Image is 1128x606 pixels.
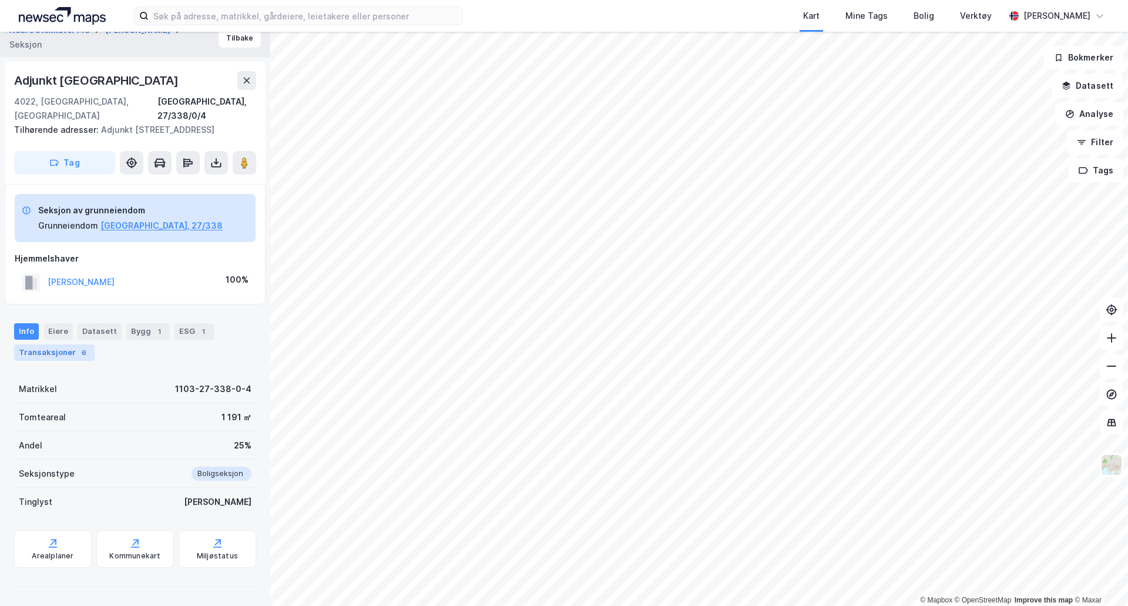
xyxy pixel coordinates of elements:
[38,219,98,233] div: Grunneiendom
[1023,9,1090,23] div: [PERSON_NAME]
[126,323,170,340] div: Bygg
[43,323,73,340] div: Eiere
[19,7,106,25] img: logo.a4113a55bc3d86da70a041830d287a7e.svg
[914,9,934,23] div: Bolig
[38,203,223,217] div: Seksjon av grunneiendom
[920,596,952,604] a: Mapbox
[153,326,165,337] div: 1
[845,9,888,23] div: Mine Tags
[14,323,39,340] div: Info
[14,151,115,175] button: Tag
[197,326,209,337] div: 1
[234,438,251,453] div: 25%
[1055,102,1123,126] button: Analyse
[19,467,75,481] div: Seksjonstype
[9,38,42,52] div: Seksjon
[1069,550,1128,606] div: Kontrollprogram for chat
[226,273,249,287] div: 100%
[19,495,52,509] div: Tinglyst
[157,95,256,123] div: [GEOGRAPHIC_DATA], 27/338/0/4
[1052,74,1123,98] button: Datasett
[1069,550,1128,606] iframe: Chat Widget
[32,551,73,561] div: Arealplaner
[1015,596,1073,604] a: Improve this map
[955,596,1012,604] a: OpenStreetMap
[174,323,214,340] div: ESG
[1069,159,1123,182] button: Tags
[14,125,101,135] span: Tilhørende adresser:
[175,382,251,396] div: 1103-27-338-0-4
[19,382,57,396] div: Matrikkel
[197,551,238,561] div: Miljøstatus
[14,344,95,361] div: Transaksjoner
[184,495,251,509] div: [PERSON_NAME]
[78,323,122,340] div: Datasett
[1044,46,1123,69] button: Bokmerker
[14,95,157,123] div: 4022, [GEOGRAPHIC_DATA], [GEOGRAPHIC_DATA]
[78,347,90,359] div: 6
[15,252,256,266] div: Hjemmelshaver
[221,410,251,424] div: 1 191 ㎡
[100,219,223,233] button: [GEOGRAPHIC_DATA], 27/338
[109,551,160,561] div: Kommunekart
[960,9,992,23] div: Verktøy
[1067,130,1123,154] button: Filter
[1100,454,1123,476] img: Z
[14,123,247,137] div: Adjunkt [STREET_ADDRESS]
[14,71,181,90] div: Adjunkt [GEOGRAPHIC_DATA]
[19,438,42,453] div: Andel
[803,9,820,23] div: Kart
[219,29,261,48] button: Tilbake
[19,410,66,424] div: Tomteareal
[149,7,462,25] input: Søk på adresse, matrikkel, gårdeiere, leietakere eller personer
